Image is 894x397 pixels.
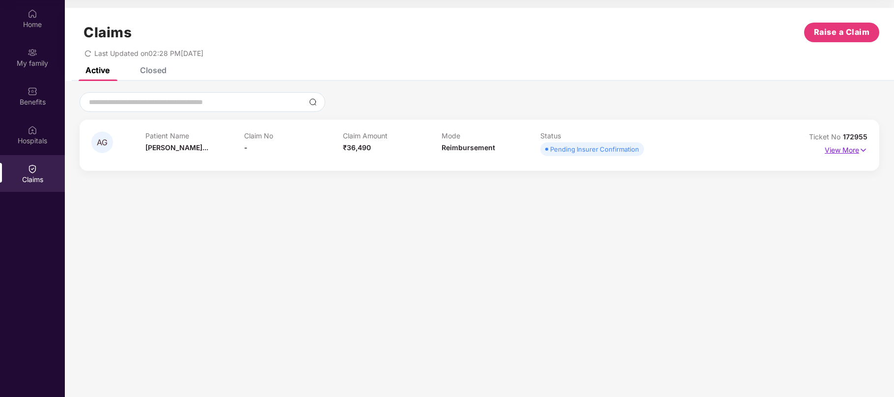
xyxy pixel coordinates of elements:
[97,138,108,147] span: AG
[550,144,639,154] div: Pending Insurer Confirmation
[343,143,371,152] span: ₹36,490
[84,24,132,41] h1: Claims
[28,48,37,57] img: svg+xml;base64,PHN2ZyB3aWR0aD0iMjAiIGhlaWdodD0iMjAiIHZpZXdCb3g9IjAgMCAyMCAyMCIgZmlsbD0ibm9uZSIgeG...
[85,65,110,75] div: Active
[309,98,317,106] img: svg+xml;base64,PHN2ZyBpZD0iU2VhcmNoLTMyeDMyIiB4bWxucz0iaHR0cDovL3d3dy53My5vcmcvMjAwMC9zdmciIHdpZH...
[145,132,244,140] p: Patient Name
[94,49,203,57] span: Last Updated on 02:28 PM[DATE]
[244,132,343,140] p: Claim No
[843,132,867,141] span: 172955
[809,132,843,141] span: Ticket No
[814,26,870,38] span: Raise a Claim
[442,132,540,140] p: Mode
[540,132,639,140] p: Status
[140,65,167,75] div: Closed
[244,143,248,152] span: -
[145,143,208,152] span: [PERSON_NAME]...
[28,9,37,19] img: svg+xml;base64,PHN2ZyBpZD0iSG9tZSIgeG1sbnM9Imh0dHA6Ly93d3cudzMub3JnLzIwMDAvc3ZnIiB3aWR0aD0iMjAiIG...
[84,49,91,57] span: redo
[825,142,867,156] p: View More
[343,132,442,140] p: Claim Amount
[28,125,37,135] img: svg+xml;base64,PHN2ZyBpZD0iSG9zcGl0YWxzIiB4bWxucz0iaHR0cDovL3d3dy53My5vcmcvMjAwMC9zdmciIHdpZHRoPS...
[859,145,867,156] img: svg+xml;base64,PHN2ZyB4bWxucz0iaHR0cDovL3d3dy53My5vcmcvMjAwMC9zdmciIHdpZHRoPSIxNyIgaGVpZ2h0PSIxNy...
[28,164,37,174] img: svg+xml;base64,PHN2ZyBpZD0iQ2xhaW0iIHhtbG5zPSJodHRwOi8vd3d3LnczLm9yZy8yMDAwL3N2ZyIgd2lkdGg9IjIwIi...
[442,143,495,152] span: Reimbursement
[804,23,879,42] button: Raise a Claim
[28,86,37,96] img: svg+xml;base64,PHN2ZyBpZD0iQmVuZWZpdHMiIHhtbG5zPSJodHRwOi8vd3d3LnczLm9yZy8yMDAwL3N2ZyIgd2lkdGg9Ij...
